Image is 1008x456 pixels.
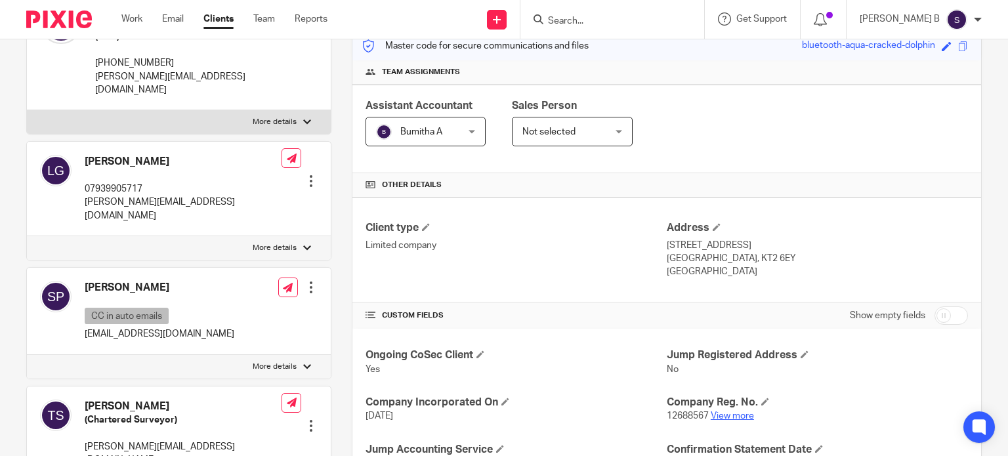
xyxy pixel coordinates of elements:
[253,243,297,253] p: More details
[382,180,442,190] span: Other details
[26,10,92,28] img: Pixie
[366,221,667,235] h4: Client type
[667,365,679,374] span: No
[253,12,275,26] a: Team
[512,100,577,111] span: Sales Person
[802,39,935,54] div: bluetooth-aqua-cracked-dolphin
[382,67,460,77] span: Team assignments
[667,252,968,265] p: [GEOGRAPHIC_DATA], KT2 6EY
[736,14,787,24] span: Get Support
[366,396,667,409] h4: Company Incorporated On
[85,182,282,196] p: 07939905717
[85,327,234,341] p: [EMAIL_ADDRESS][DOMAIN_NAME]
[366,100,472,111] span: Assistant Accountant
[522,127,576,136] span: Not selected
[667,221,968,235] h4: Address
[85,281,234,295] h4: [PERSON_NAME]
[711,411,754,421] a: View more
[547,16,665,28] input: Search
[40,281,72,312] img: svg%3E
[366,411,393,421] span: [DATE]
[667,265,968,278] p: [GEOGRAPHIC_DATA]
[253,362,297,372] p: More details
[85,196,282,222] p: [PERSON_NAME][EMAIL_ADDRESS][DOMAIN_NAME]
[295,12,327,26] a: Reports
[667,411,709,421] span: 12688567
[366,348,667,362] h4: Ongoing CoSec Client
[95,56,283,70] p: [PHONE_NUMBER]
[860,12,940,26] p: [PERSON_NAME] B
[85,308,169,324] p: CC in auto emails
[376,124,392,140] img: svg%3E
[40,155,72,186] img: svg%3E
[946,9,967,30] img: svg%3E
[366,239,667,252] p: Limited company
[203,12,234,26] a: Clients
[362,39,589,52] p: Master code for secure communications and files
[667,396,968,409] h4: Company Reg. No.
[85,413,282,426] h5: (Chartered Surveyor)
[850,309,925,322] label: Show empty fields
[253,117,297,127] p: More details
[400,127,442,136] span: Bumitha A
[366,310,667,321] h4: CUSTOM FIELDS
[667,348,968,362] h4: Jump Registered Address
[85,155,282,169] h4: [PERSON_NAME]
[667,239,968,252] p: [STREET_ADDRESS]
[95,70,283,97] p: [PERSON_NAME][EMAIL_ADDRESS][DOMAIN_NAME]
[121,12,142,26] a: Work
[162,12,184,26] a: Email
[40,400,72,431] img: svg%3E
[366,365,380,374] span: Yes
[85,400,282,413] h4: [PERSON_NAME]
